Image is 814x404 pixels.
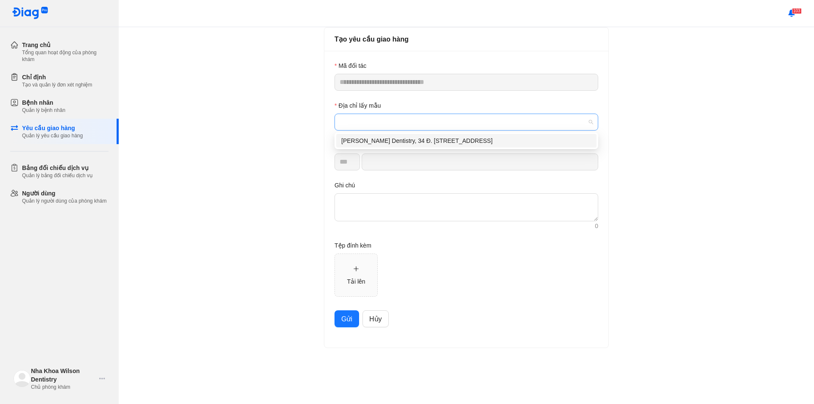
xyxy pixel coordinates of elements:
div: Nha Khoa Wilson Dentistry [31,367,96,384]
div: Tổng quan hoạt động của phòng khám [22,49,109,63]
div: Yêu cầu giao hàng [22,124,83,132]
div: Quản lý bệnh nhân [22,107,65,114]
div: Tạo yêu cầu giao hàng [335,34,598,45]
img: logo [14,370,31,387]
img: logo [12,7,48,20]
div: [PERSON_NAME] Dentistry, 34 Đ. [STREET_ADDRESS] [341,136,591,145]
span: plusTải lên [335,254,377,296]
label: Ghi chú [335,181,355,190]
span: plus [353,266,359,272]
div: Tạo và quản lý đơn xét nghiệm [22,81,92,88]
div: Bảng đối chiếu dịch vụ [22,164,93,172]
div: Tải lên [347,277,365,286]
button: Hủy [362,310,389,327]
div: Wilson Dentistry, 34 Đ. Nguyễn Thị Minh Khai, Đa Kao, Quận 1, Thành phố Hồ Chí Minh 70000 [336,134,597,148]
span: Hủy [369,314,382,324]
button: Gửi [335,310,359,327]
div: Trang chủ [22,41,109,49]
div: Chỉ định [22,73,92,81]
div: Bệnh nhân [22,98,65,107]
div: Quản lý bảng đối chiếu dịch vụ [22,172,93,179]
label: Tệp đính kèm [335,241,371,250]
label: Địa chỉ lấy mẫu [335,101,381,110]
label: Mã đối tác [335,61,366,70]
div: Chủ phòng khám [31,384,96,390]
span: 103 [792,8,802,14]
span: Gửi [341,314,352,324]
div: Quản lý yêu cầu giao hàng [22,132,83,139]
div: Quản lý người dùng của phòng khám [22,198,106,204]
div: Người dùng [22,189,106,198]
